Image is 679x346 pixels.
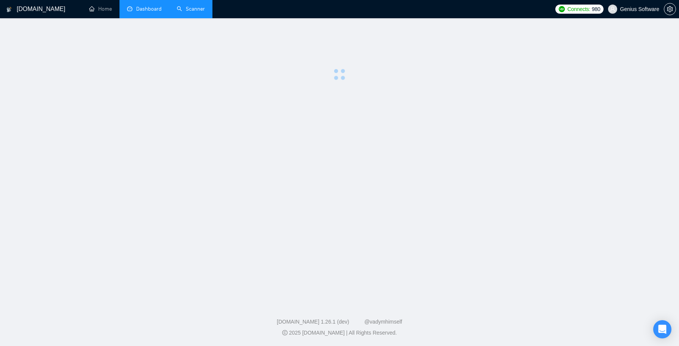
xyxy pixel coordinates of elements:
[6,3,12,16] img: logo
[664,6,676,12] span: setting
[177,6,205,12] a: searchScanner
[364,319,402,325] a: @vadymhimself
[127,6,132,11] span: dashboard
[664,3,676,15] button: setting
[136,6,162,12] span: Dashboard
[6,329,673,337] div: 2025 [DOMAIN_NAME] | All Rights Reserved.
[282,330,288,335] span: copyright
[653,320,671,338] div: Open Intercom Messenger
[277,319,349,325] a: [DOMAIN_NAME] 1.26.1 (dev)
[610,6,615,12] span: user
[592,5,600,13] span: 980
[567,5,590,13] span: Connects:
[559,6,565,12] img: upwork-logo.png
[89,6,112,12] a: homeHome
[664,6,676,12] a: setting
